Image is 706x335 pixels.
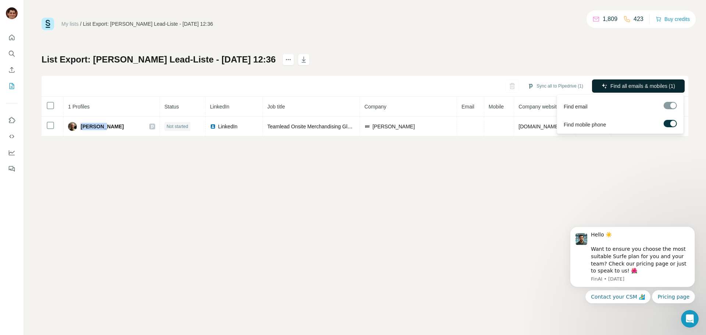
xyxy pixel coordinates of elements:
img: LinkedIn logo [210,124,216,129]
h1: List Export: [PERSON_NAME] Lead-Liste - [DATE] 12:36 [42,54,276,65]
span: Find mobile phone [564,121,606,128]
div: List Export: [PERSON_NAME] Lead-Liste - [DATE] 12:36 [83,20,213,28]
button: Search [6,47,18,60]
span: 1 Profiles [68,104,89,110]
li: / [80,20,82,28]
p: 1,809 [603,15,617,24]
span: Email [461,104,474,110]
button: Dashboard [6,146,18,159]
button: Find all emails & mobiles (1) [592,79,685,93]
span: Job title [267,104,285,110]
span: [DOMAIN_NAME] [518,124,560,129]
button: Quick start [6,31,18,44]
img: Avatar [6,7,18,19]
button: Sync all to Pipedrive (1) [523,81,588,92]
p: 423 [634,15,643,24]
span: Mobile [489,104,504,110]
span: LinkedIn [210,104,229,110]
iframe: Intercom notifications message [559,202,706,315]
iframe: Intercom live chat [681,310,699,328]
span: LinkedIn [218,123,238,130]
button: Use Surfe API [6,130,18,143]
button: actions [282,54,294,65]
span: Not started [167,123,188,130]
a: My lists [61,21,79,27]
img: company-logo [364,124,370,129]
span: Company website [518,104,559,110]
span: Status [164,104,179,110]
img: Surfe Logo [42,18,54,30]
img: Avatar [68,122,77,131]
span: Company [364,104,386,110]
span: Teamlead Onsite Merchandising Global eCom [267,124,372,129]
button: Buy credits [656,14,690,24]
span: [PERSON_NAME] [372,123,415,130]
button: My lists [6,79,18,93]
span: [PERSON_NAME] [81,123,124,130]
button: Use Surfe on LinkedIn [6,114,18,127]
span: Find email [564,103,588,110]
span: Find all emails & mobiles (1) [610,82,675,90]
button: Feedback [6,162,18,175]
button: Enrich CSV [6,63,18,76]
